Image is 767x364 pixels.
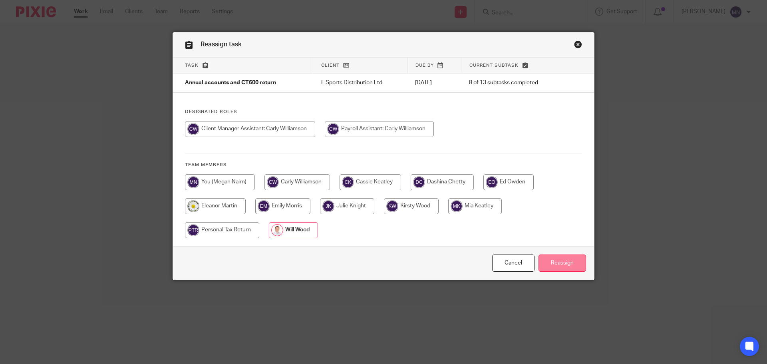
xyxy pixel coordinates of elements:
input: Reassign [538,255,586,272]
span: Annual accounts and CT600 return [185,80,276,86]
p: [DATE] [415,79,453,87]
a: Close this dialog window [574,40,582,51]
p: E Sports Distribution Ltd [321,79,399,87]
h4: Designated Roles [185,109,582,115]
span: Client [321,63,340,68]
td: 8 of 13 subtasks completed [461,74,565,93]
a: Close this dialog window [492,255,535,272]
span: Reassign task [201,41,242,48]
span: Task [185,63,199,68]
h4: Team members [185,162,582,168]
span: Due by [415,63,434,68]
span: Current subtask [469,63,519,68]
